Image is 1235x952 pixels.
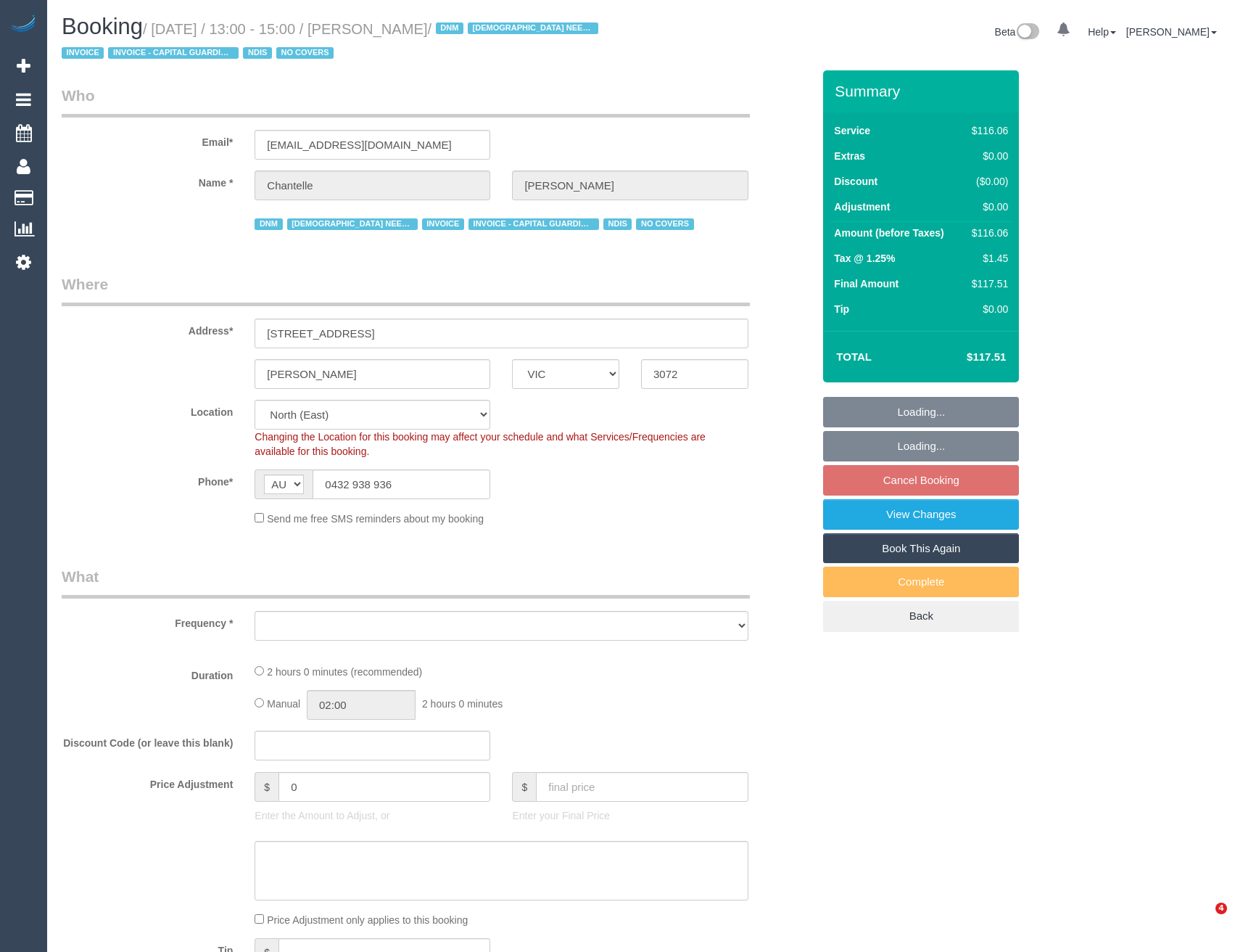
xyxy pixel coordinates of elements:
[966,200,1008,214] div: $0.00
[923,351,1006,364] h4: $117.51
[276,47,334,59] span: NO COVERS
[834,302,849,316] label: Tip
[834,200,890,214] label: Adjustment
[823,601,1019,631] a: Back
[536,772,748,802] input: final price
[51,772,244,792] label: Price Adjustment
[62,566,750,599] legend: What
[51,469,244,489] label: Phone*
[62,47,104,59] span: INVOICE
[267,698,300,710] span: Manual
[603,218,632,230] span: NDIS
[966,302,1008,316] div: $0.00
[966,149,1008,163] div: $0.00
[823,533,1019,564] a: Book This Again
[267,666,422,678] span: 2 hours 0 minutes (recommended)
[512,772,536,802] span: $
[243,47,271,59] span: NDIS
[255,808,490,823] p: Enter the Amount to Adjust, or
[255,772,278,802] span: $
[1088,26,1116,38] a: Help
[313,469,490,499] input: Phone*
[834,174,877,189] label: Discount
[641,359,748,389] input: Post Code*
[1126,26,1217,38] a: [PERSON_NAME]
[834,251,895,266] label: Tax @ 1.25%
[255,359,490,389] input: Suburb*
[995,26,1040,38] a: Beta
[51,731,244,750] label: Discount Code (or leave this blank)
[255,171,490,200] input: First Name*
[512,808,748,823] p: Enter your Final Price
[1215,903,1227,914] span: 4
[51,319,244,338] label: Address*
[823,499,1019,530] a: View Changes
[62,21,603,62] small: / [DATE] / 13:00 - 15:00 / [PERSON_NAME]
[834,123,870,138] label: Service
[468,218,599,230] span: INVOICE - CAPITAL GUARDIANS
[512,171,748,200] input: Last Name*
[255,130,490,160] input: Email*
[1186,903,1220,937] iframe: Intercom live chat
[9,15,38,35] img: Automaid Logo
[966,251,1008,266] div: $1.45
[267,513,484,525] span: Send me free SMS reminders about my booking
[255,218,282,230] span: DNM
[834,149,865,163] label: Extras
[62,85,750,118] legend: Who
[51,130,244,149] label: Email*
[966,123,1008,138] div: $116.06
[966,276,1008,291] div: $117.51
[966,226,1008,240] div: $116.06
[51,400,244,419] label: Location
[62,274,750,306] legend: Where
[51,171,244,190] label: Name *
[966,174,1008,189] div: ($0.00)
[834,226,943,240] label: Amount (before Taxes)
[51,663,244,683] label: Duration
[636,218,693,230] span: NO COVERS
[835,83,1012,99] h3: Summary
[1015,23,1039,42] img: New interface
[422,218,464,230] span: INVOICE
[468,22,598,34] span: [DEMOGRAPHIC_DATA] NEEDED
[436,22,463,34] span: DNM
[422,698,503,710] span: 2 hours 0 minutes
[267,914,468,926] span: Price Adjustment only applies to this booking
[51,611,244,631] label: Frequency *
[108,47,239,59] span: INVOICE - CAPITAL GUARDIANS
[836,350,872,363] strong: Total
[255,431,706,457] span: Changing the Location for this booking may affect your schedule and what Services/Frequencies are...
[834,276,899,291] label: Final Amount
[62,14,143,39] span: Booking
[287,218,418,230] span: [DEMOGRAPHIC_DATA] NEEDED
